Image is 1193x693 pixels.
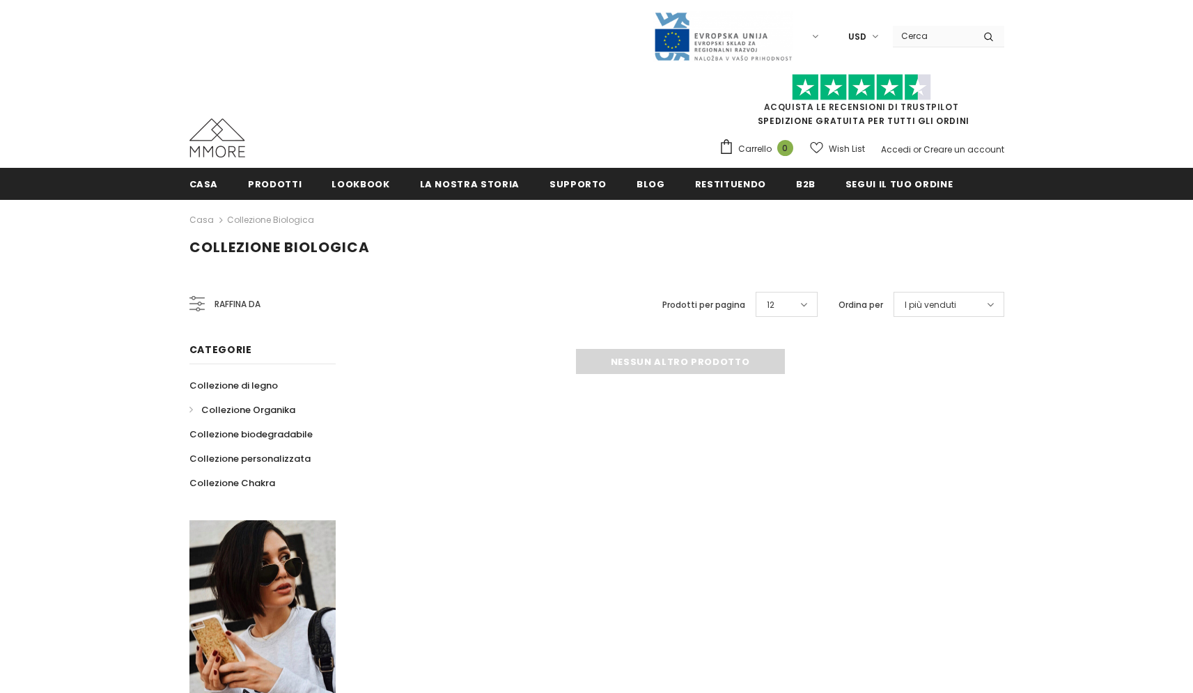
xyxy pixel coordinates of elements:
a: Restituendo [695,168,766,199]
a: Collezione biodegradabile [189,422,313,446]
a: Javni Razpis [653,30,793,42]
span: Collezione biodegradabile [189,428,313,441]
a: Prodotti [248,168,302,199]
a: Creare un account [923,143,1004,155]
a: Collezione biologica [227,214,314,226]
a: Accedi [881,143,911,155]
span: Lookbook [332,178,389,191]
span: Restituendo [695,178,766,191]
span: Segui il tuo ordine [845,178,953,191]
span: 12 [767,298,774,312]
span: Collezione personalizzata [189,452,311,465]
a: Segui il tuo ordine [845,168,953,199]
a: Casa [189,168,219,199]
a: Collezione Organika [189,398,295,422]
span: SPEDIZIONE GRATUITA PER TUTTI GLI ORDINI [719,80,1004,127]
a: Blog [637,168,665,199]
img: Casi MMORE [189,118,245,157]
a: Wish List [810,137,865,161]
input: Search Site [893,26,973,46]
span: Collezione Chakra [189,476,275,490]
a: Collezione personalizzata [189,446,311,471]
span: Collezione biologica [189,238,370,257]
span: B2B [796,178,816,191]
span: Carrello [738,142,772,156]
a: supporto [549,168,607,199]
label: Prodotti per pagina [662,298,745,312]
a: B2B [796,168,816,199]
span: Raffina da [215,297,260,312]
span: Collezione di legno [189,379,278,392]
span: USD [848,30,866,44]
span: Prodotti [248,178,302,191]
span: I più venduti [905,298,956,312]
img: Javni Razpis [653,11,793,62]
a: Casa [189,212,214,228]
span: supporto [549,178,607,191]
label: Ordina per [839,298,883,312]
img: Fidati di Pilot Stars [792,74,931,101]
a: Carrello 0 [719,139,800,159]
span: Casa [189,178,219,191]
span: 0 [777,140,793,156]
span: Wish List [829,142,865,156]
span: Collezione Organika [201,403,295,416]
a: Collezione Chakra [189,471,275,495]
a: Collezione di legno [189,373,278,398]
span: Blog [637,178,665,191]
a: Acquista le recensioni di TrustPilot [764,101,959,113]
span: La nostra storia [420,178,520,191]
span: or [913,143,921,155]
a: La nostra storia [420,168,520,199]
span: Categorie [189,343,252,357]
a: Lookbook [332,168,389,199]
